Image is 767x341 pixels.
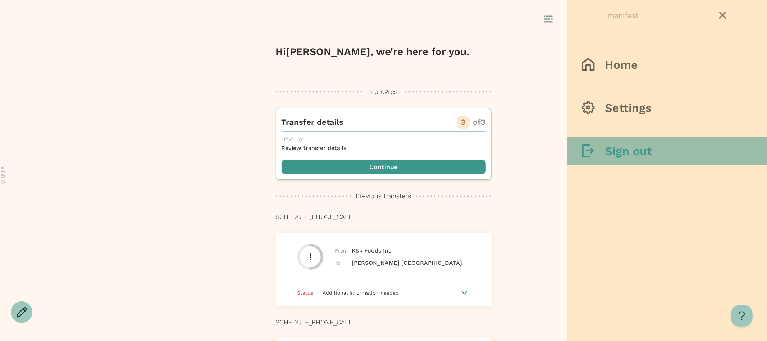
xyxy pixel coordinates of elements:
[605,58,638,72] h3: Home
[567,137,767,165] button: Sign out
[605,101,652,115] h3: Settings
[731,305,753,327] iframe: Help Scout Beacon - Open
[605,144,652,158] h3: Sign out
[567,94,767,122] button: Settings
[567,50,767,79] button: Home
